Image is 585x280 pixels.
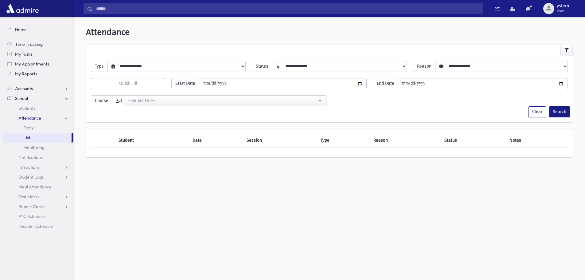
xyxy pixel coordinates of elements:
span: Attendance [18,115,41,121]
button: Clear [528,106,546,117]
span: My Appointments [15,61,49,67]
th: Student [115,133,189,148]
span: Time Tracking [15,41,43,47]
a: Meal Attendance [2,182,73,192]
span: Monitoring [23,145,45,150]
span: Notifications [18,155,43,160]
span: Report Cards [18,204,45,209]
button: --Select One-- [124,95,326,106]
span: Test Marks [18,194,39,199]
a: Test Marks [2,192,73,202]
span: Type [91,61,108,72]
span: Course [91,95,112,106]
span: Attendance [86,27,130,37]
span: Student Logs [18,174,44,180]
a: Infractions [2,162,73,172]
a: Monitoring [2,143,73,152]
span: Meal Attendance [18,184,52,190]
a: Student Logs [2,172,73,182]
a: Attendance [2,113,73,123]
a: Time Tracking [2,39,73,49]
span: PTC Schedule [18,214,45,219]
th: Date [189,133,243,148]
input: Search [92,3,482,14]
a: PTC Schedule [2,211,73,221]
th: Status [441,133,506,148]
span: Teacher Schedule [18,223,53,229]
span: My Reports [15,71,37,77]
a: Accounts [2,84,73,93]
span: Accounts [15,86,33,91]
span: Status [252,61,272,72]
span: Infractions [18,164,40,170]
a: List [2,133,72,143]
img: AdmirePro [5,2,40,15]
th: Type [317,133,370,148]
th: Session [243,133,317,148]
span: End Date [373,78,398,89]
span: My Tasks [15,51,32,57]
span: Reason [413,61,435,72]
a: My Appointments [2,59,73,69]
span: Entry [23,125,34,131]
button: Search [549,106,570,117]
span: List [23,135,30,140]
a: Teacher Schedule [2,221,73,231]
span: ystern [557,4,569,9]
div: --Select One-- [128,97,317,104]
span: Start Date [171,78,199,89]
span: Home [15,27,27,32]
th: Reason [370,133,441,148]
a: Notifications [2,152,73,162]
span: School [15,96,28,101]
span: Quick Fill [119,81,137,86]
span: Students [18,105,35,111]
a: Report Cards [2,202,73,211]
span: User [557,9,569,14]
a: Home [2,25,73,34]
a: My Reports [2,69,73,79]
a: Entry [2,123,73,133]
a: Students [2,103,73,113]
a: My Tasks [2,49,73,59]
a: School [2,93,73,103]
th: Notes [506,133,568,148]
button: Quick Fill [91,78,165,89]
